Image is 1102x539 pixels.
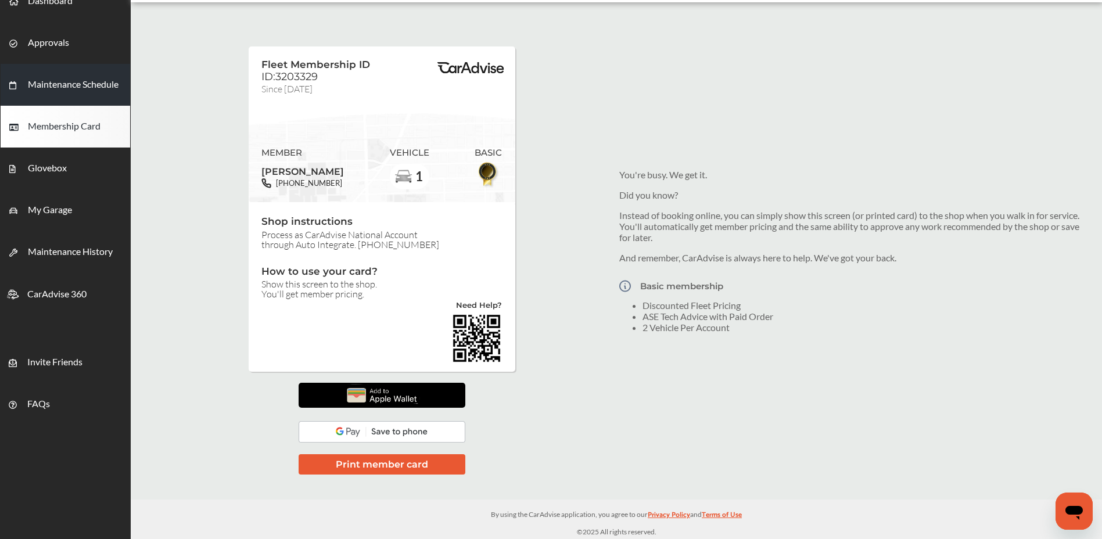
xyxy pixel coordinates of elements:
[27,398,50,413] span: FAQs
[642,322,1083,333] li: 2 Vehicle Per Account
[261,70,318,83] span: ID:3203329
[261,215,502,229] span: Shop instructions
[75,373,157,384] span: MEMBER
[1,22,130,64] a: Approvals
[271,178,342,188] span: [PHONE_NUMBER]
[451,313,502,364] img: validBarcode.04db607d403785ac2641.png
[1,64,130,106] a: Maintenance Schedule
[131,509,1102,520] p: By using the CarAdvise application, you agree to our and
[619,272,631,300] img: Vector.a173687b.svg
[28,162,67,177] span: Glovebox
[475,148,502,158] span: BASIC
[299,454,465,475] button: Print member card
[131,500,1102,539] div: © 2025 All rights reserved.
[415,169,423,184] span: 1
[642,311,1083,322] li: ASE Tech Advice with Paid Order
[75,388,157,404] span: [PERSON_NAME]
[75,404,85,414] img: phone-black.37208b07.svg
[28,204,72,219] span: My Garage
[261,83,313,93] span: Since [DATE]
[456,302,502,313] a: Need Help?
[85,404,157,415] span: [PHONE_NUMBER]
[1,231,130,273] a: Maintenance History
[299,421,465,443] img: googlePay.a08318fe.svg
[648,509,690,526] a: Privacy Policy
[925,126,995,138] img: BasicPremiumLogo.8d547ee0.svg
[559,373,598,384] span: VEHICLE
[75,134,131,147] span: ID:3203329
[28,246,113,261] span: Maintenance History
[28,37,69,52] span: Approvals
[261,162,344,178] span: [PERSON_NAME]
[75,123,184,134] span: Fleet Membership ID
[75,147,128,157] span: Since [DATE]
[261,279,502,289] span: Show this screen to the shop.
[436,62,505,74] img: BasicPremiumLogo.8d547ee0.svg
[563,394,582,412] img: car-basic.192fe7b4.svg
[702,509,742,526] a: Terms of Use
[1000,387,1026,414] img: BasicBadge.31956f0b.svg
[584,395,592,409] span: 1
[27,288,87,303] span: CarAdvise 360
[619,169,1083,180] p: You're busy. We get it.
[27,356,82,371] span: Invite Friends
[1,106,130,148] a: Membership Card
[619,189,1083,200] p: Did you know?
[642,300,1083,311] li: Discounted Fleet Pricing
[1000,373,1027,384] span: BASIC
[619,252,1083,263] p: And remember, CarAdvise is always here to help. We've got your back.
[475,161,501,188] img: BasicBadge.31956f0b.svg
[28,78,119,94] span: Maintenance Schedule
[261,265,502,279] span: How to use your card?
[342,383,422,408] img: applePay.d8f5d55d79347fbc3838.png
[619,210,1083,243] p: Instead of booking online, you can simply show this screen (or printed card) to the shop when you...
[261,178,271,188] img: phone-black.37208b07.svg
[261,59,370,70] span: Fleet Membership ID
[640,281,723,291] p: Basic membership
[28,120,100,135] span: Membership Card
[1056,493,1093,530] iframe: Button to launch messaging window
[1,148,130,189] a: Glovebox
[394,168,413,186] img: car-basic.192fe7b4.svg
[390,148,429,158] span: VEHICLE
[299,458,465,469] a: Print member card
[261,230,502,250] span: Process as CarAdvise National Account through Auto Integrate. [PHONE_NUMBER]
[261,289,502,299] span: You'll get member pricing.
[261,148,344,158] span: MEMBER
[1,189,130,231] a: My Garage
